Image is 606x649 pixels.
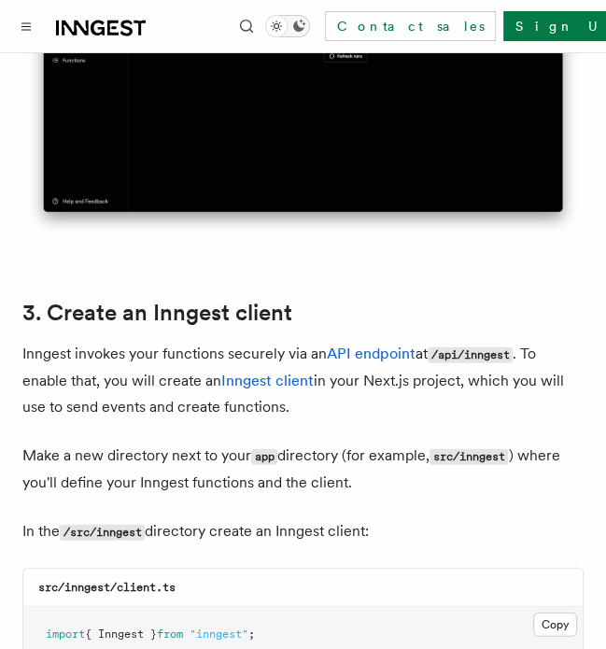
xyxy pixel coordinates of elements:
p: In the directory create an Inngest client: [22,518,584,545]
button: Copy [533,613,577,637]
span: from [157,628,183,641]
a: Contact sales [325,11,496,41]
p: Inngest invokes your functions securely via an at . To enable that, you will create an in your Ne... [22,341,584,420]
button: Find something... [235,15,258,37]
code: /api/inngest [428,347,513,363]
a: API endpoint [327,345,416,362]
code: src/inngest [430,449,508,465]
code: src/inngest/client.ts [38,581,176,594]
button: Toggle dark mode [265,15,310,37]
span: ; [248,628,255,641]
code: app [251,449,277,465]
a: 3. Create an Inngest client [22,300,292,326]
span: "inngest" [190,628,248,641]
p: Make a new directory next to your directory (for example, ) where you'll define your Inngest func... [22,443,584,496]
a: Inngest client [221,372,314,389]
span: import [46,628,85,641]
button: Toggle navigation [15,15,37,37]
span: { Inngest } [85,628,157,641]
code: /src/inngest [60,525,145,541]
